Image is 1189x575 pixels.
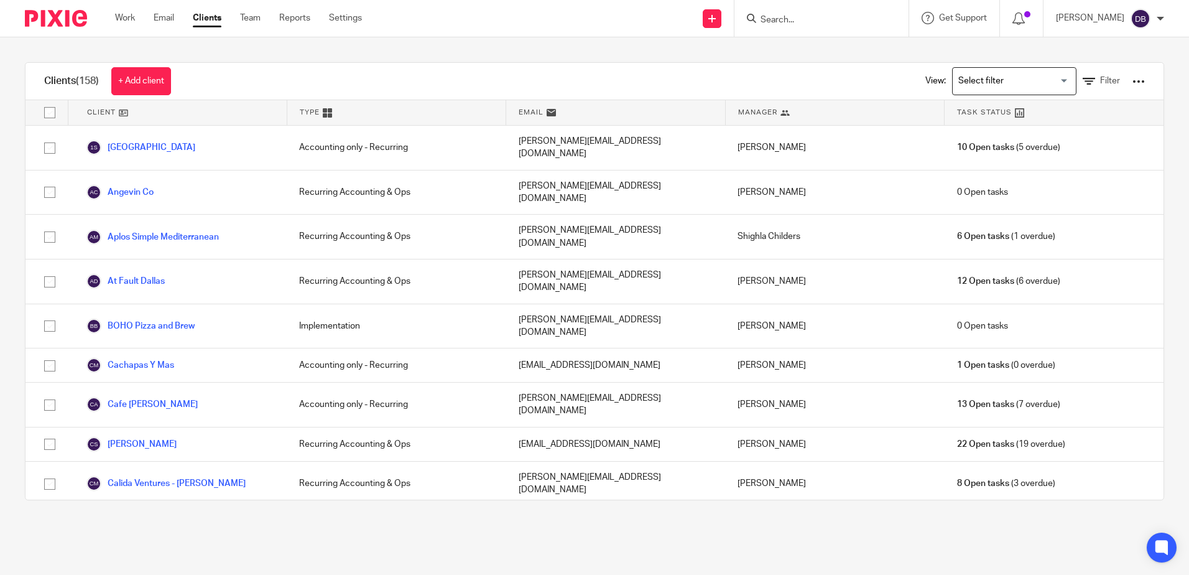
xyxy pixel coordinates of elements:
[287,462,506,506] div: Recurring Accounting & Ops
[957,438,1014,451] span: 22 Open tasks
[86,230,101,245] img: svg%3E
[154,12,174,24] a: Email
[725,348,944,382] div: [PERSON_NAME]
[86,358,101,373] img: svg%3E
[86,230,219,245] a: Aplos Simple Mediterranean
[506,348,725,382] div: [EMAIL_ADDRESS][DOMAIN_NAME]
[725,171,944,215] div: [PERSON_NAME]
[506,171,725,215] div: [PERSON_NAME][EMAIL_ADDRESS][DOMAIN_NAME]
[111,67,171,95] a: + Add client
[87,107,116,118] span: Client
[506,259,725,304] div: [PERSON_NAME][EMAIL_ADDRESS][DOMAIN_NAME]
[725,215,944,259] div: Shighla Childers
[957,186,1008,199] span: 0 Open tasks
[957,477,1055,490] span: (3 overdue)
[279,12,310,24] a: Reports
[957,359,1009,372] span: 1 Open tasks
[86,274,165,289] a: At Fault Dallas
[115,12,135,24] a: Work
[957,275,1060,287] span: (6 overdue)
[506,428,725,461] div: [EMAIL_ADDRESS][DOMAIN_NAME]
[939,14,987,22] span: Get Support
[86,319,195,334] a: BOHO Pizza and Brew
[86,358,174,373] a: Cachapas Y Mas
[725,259,944,304] div: [PERSON_NAME]
[759,15,871,26] input: Search
[1100,77,1120,85] span: Filter
[86,185,154,200] a: Angevin Co
[506,304,725,348] div: [PERSON_NAME][EMAIL_ADDRESS][DOMAIN_NAME]
[957,230,1009,243] span: 6 Open tasks
[193,12,221,24] a: Clients
[287,348,506,382] div: Accounting only - Recurring
[957,107,1012,118] span: Task Status
[287,215,506,259] div: Recurring Accounting & Ops
[76,76,99,86] span: (158)
[300,107,320,118] span: Type
[725,383,944,427] div: [PERSON_NAME]
[86,476,246,491] a: Calida Ventures - [PERSON_NAME]
[86,185,101,200] img: svg%3E
[957,398,1060,411] span: (7 overdue)
[957,438,1065,451] span: (19 overdue)
[287,259,506,304] div: Recurring Accounting & Ops
[506,215,725,259] div: [PERSON_NAME][EMAIL_ADDRESS][DOMAIN_NAME]
[44,75,99,88] h1: Clients
[725,126,944,170] div: [PERSON_NAME]
[25,10,87,27] img: Pixie
[506,126,725,170] div: [PERSON_NAME][EMAIL_ADDRESS][DOMAIN_NAME]
[519,107,544,118] span: Email
[86,437,101,452] img: svg%3E
[725,462,944,506] div: [PERSON_NAME]
[86,397,101,412] img: svg%3E
[287,383,506,427] div: Accounting only - Recurring
[287,171,506,215] div: Recurring Accounting & Ops
[38,101,62,124] input: Select all
[86,437,177,452] a: [PERSON_NAME]
[957,359,1055,372] span: (0 overdue)
[907,63,1145,100] div: View:
[287,126,506,170] div: Accounting only - Recurring
[725,428,944,461] div: [PERSON_NAME]
[287,428,506,461] div: Recurring Accounting & Ops
[957,141,1060,154] span: (5 overdue)
[725,304,944,348] div: [PERSON_NAME]
[952,67,1076,95] div: Search for option
[1056,12,1124,24] p: [PERSON_NAME]
[86,476,101,491] img: svg%3E
[738,107,777,118] span: Manager
[506,383,725,427] div: [PERSON_NAME][EMAIL_ADDRESS][DOMAIN_NAME]
[86,319,101,334] img: svg%3E
[954,70,1069,92] input: Search for option
[287,304,506,348] div: Implementation
[1131,9,1150,29] img: svg%3E
[957,230,1055,243] span: (1 overdue)
[506,462,725,506] div: [PERSON_NAME][EMAIL_ADDRESS][DOMAIN_NAME]
[86,140,101,155] img: svg%3E
[957,320,1008,332] span: 0 Open tasks
[240,12,261,24] a: Team
[957,477,1009,490] span: 8 Open tasks
[957,398,1014,411] span: 13 Open tasks
[957,141,1014,154] span: 10 Open tasks
[86,140,195,155] a: [GEOGRAPHIC_DATA]
[957,275,1014,287] span: 12 Open tasks
[86,397,198,412] a: Cafe [PERSON_NAME]
[86,274,101,289] img: svg%3E
[329,12,362,24] a: Settings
